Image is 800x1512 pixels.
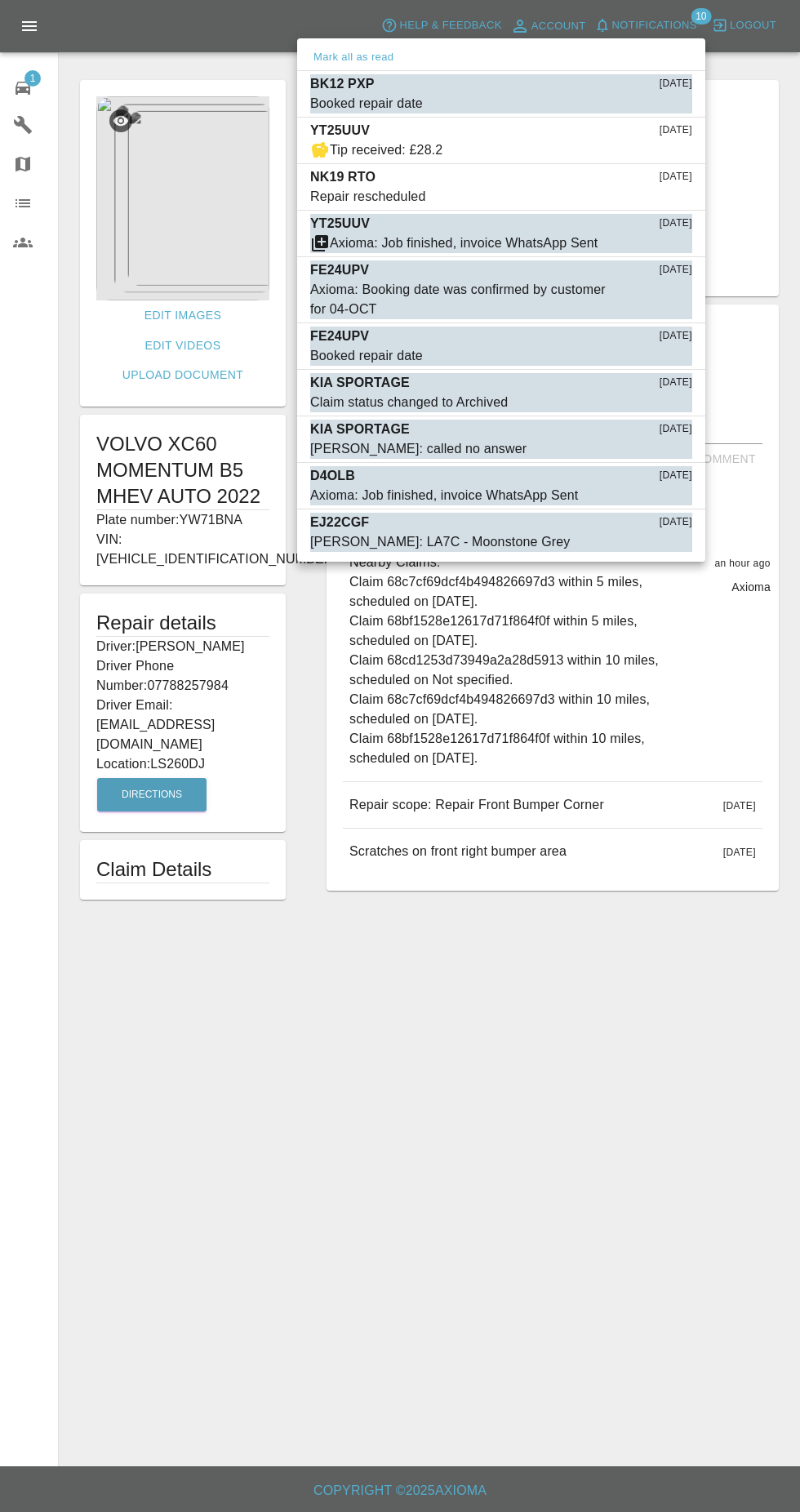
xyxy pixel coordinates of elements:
p: FE24UPV [310,260,369,280]
div: [PERSON_NAME]: called no answer [310,439,527,459]
span: [DATE] [660,328,692,345]
span: [DATE] [660,216,692,232]
p: KIA SPORTAGE [310,420,410,439]
div: Claim status changed to Archived [310,393,508,412]
p: D4OLB [310,466,355,486]
span: [DATE] [660,375,692,391]
div: Booked repair date [310,346,423,366]
div: Axioma: Job finished, invoice WhatsApp Sent [330,233,598,253]
p: NK19 RTO [310,167,376,187]
span: [DATE] [660,262,692,278]
p: BK12 PXP [310,74,375,94]
p: FE24UPV [310,327,369,346]
div: Axioma: Booking date was confirmed by customer for 04-OCT [310,280,611,319]
p: YT25UUV [310,121,370,140]
span: [DATE] [660,122,692,139]
span: [DATE] [660,76,692,92]
div: [PERSON_NAME]: LA7C - Moonstone Grey [310,532,570,552]
span: [DATE] [660,421,692,438]
span: [DATE] [660,169,692,185]
div: Booked repair date [310,94,423,113]
span: [DATE] [660,468,692,484]
p: YT25UUV [310,214,370,233]
span: [DATE] [660,514,692,531]
div: Tip received: £28.2 [330,140,442,160]
p: KIA SPORTAGE [310,373,410,393]
div: Repair rescheduled [310,187,425,207]
div: Axioma: Job finished, invoice WhatsApp Sent [310,486,578,505]
button: Mark all as read [310,48,397,67]
p: EJ22CGF [310,513,369,532]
